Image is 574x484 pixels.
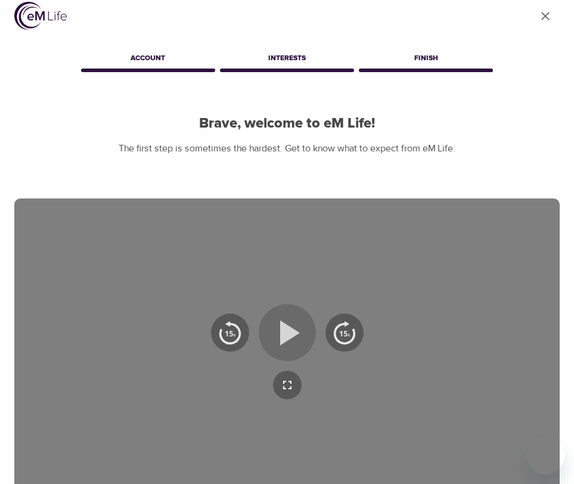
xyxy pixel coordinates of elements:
a: close [531,2,560,30]
h2: Brave, welcome to eM Life! [14,115,560,132]
iframe: Button to launch messaging window [526,436,564,474]
img: 15s_next.svg [333,321,356,345]
p: The first step is sometimes the hardest. Get to know what to expect from eM Life. [14,142,560,156]
img: 15s_prev.svg [218,321,242,345]
img: logo [14,2,67,30]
